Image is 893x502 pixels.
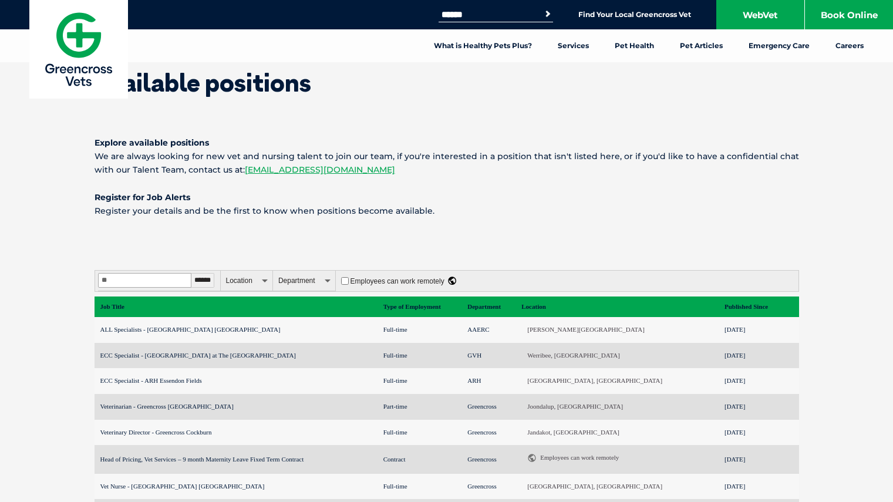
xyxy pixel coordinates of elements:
a: What is Healthy Pets Plus? [421,29,545,62]
p: Register your details and be the first to know when positions become available. [95,191,799,218]
td: Vet Nurse - [GEOGRAPHIC_DATA] [GEOGRAPHIC_DATA] [95,474,378,500]
a: Emergency Care [736,29,823,62]
td: Full-time [378,317,462,343]
td: Head of Pricing, Vet Services – 9 month Maternity Leave Fixed Term Contract [95,445,378,473]
td: [DATE] [719,343,799,369]
a: Find Your Local Greencross Vet [578,10,691,19]
a: Services [545,29,602,62]
td: Greencross [461,474,515,500]
nobr: Published Since [724,303,768,310]
td: ECC Specialist - [GEOGRAPHIC_DATA] at The [GEOGRAPHIC_DATA] [95,343,378,369]
td: Part-time [378,394,462,420]
td: [DATE] [719,445,799,473]
h1: Available positions [95,70,799,95]
td: ALL Specialists - [GEOGRAPHIC_DATA] [GEOGRAPHIC_DATA] [95,317,378,343]
span: Location [220,271,272,291]
nobr: Job Title [100,303,124,310]
td: Full-time [378,343,462,369]
td: Contract [378,445,462,473]
nobr: Type of Employment [383,303,441,310]
span: Department [272,271,335,291]
td: Full-time [378,420,462,446]
td: ARH [461,368,515,394]
button: Search [542,8,554,20]
iframe: Notify me of jobs [95,231,799,256]
td: Greencross [461,420,515,446]
strong: Register for Job Alerts [95,192,190,203]
td: Veterinary Director - Greencross Cockburn [95,420,378,446]
td: [DATE] [719,420,799,446]
nobr: Department [467,303,501,310]
td: ECC Specialist - ARH Essendon Fields [95,368,378,394]
label: Employees can work remotely [349,277,456,285]
td: Greencross [461,445,515,473]
td: [DATE] [719,317,799,343]
td: Full-time [378,474,462,500]
td: [DATE] [719,474,799,500]
a: Pet Health [602,29,667,62]
a: [EMAIL_ADDRESS][DOMAIN_NAME] [245,164,395,175]
input: Filter by title, expertise [98,273,191,288]
strong: Explore available positions [95,137,209,148]
td: Veterinarian - Greencross [GEOGRAPHIC_DATA] [95,394,378,420]
nobr: Location [521,303,546,310]
a: Careers [823,29,877,62]
td: GVH [461,343,515,369]
p: We are always looking for new vet and nursing talent to join our team, if you're interested in a ... [95,136,799,177]
td: Greencross [461,394,515,420]
td: Full-time [378,368,462,394]
td: [DATE] [719,368,799,394]
td: AAERC [461,317,515,343]
a: Pet Articles [667,29,736,62]
td: [DATE] [719,394,799,420]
